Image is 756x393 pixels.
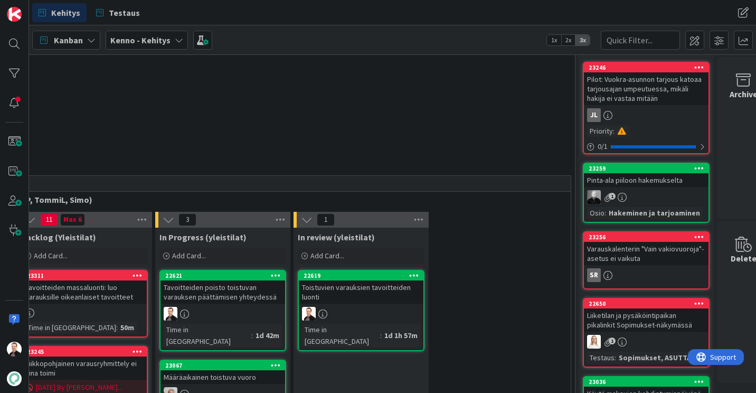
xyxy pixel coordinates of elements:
span: Testaus [109,6,140,19]
div: 23259 [589,165,708,172]
span: 1 [609,193,616,200]
div: Tavoitteiden poisto toistuvan varauksen päättämisen yhteydessä [160,280,285,304]
div: 23036 [589,378,708,386]
span: 11 [40,213,58,226]
div: 23246 [584,63,708,72]
div: 1d 1h 57m [382,330,420,341]
div: 23245 [22,347,147,357]
div: Testaus [587,352,615,363]
span: 3x [575,35,590,45]
div: Osio [587,207,604,219]
img: MV [587,190,601,204]
a: 23246Pilot: Vuokra-asunnon tarjous katoaa tarjousajan umpeutuessa, mikäli hakija ei vastaa mitään... [583,62,710,154]
input: Quick Filter... [601,31,680,50]
div: MV [584,190,708,204]
span: : [380,330,382,341]
span: Add Card... [172,251,206,260]
span: Add Card... [310,251,344,260]
div: 23245 [27,348,147,355]
span: Add Card... [34,251,68,260]
span: : [613,125,615,137]
a: 22650Liiketilan ja pysäköintipaikan pikalinkit Sopimukset-näkymässäSLTestaus:Sopimukset, ASUTTAMINEN [583,298,710,368]
a: Testaus [90,3,146,22]
div: Toistuvien varauksien tavoitteiden luonti [299,280,423,304]
div: 23067 [165,362,285,369]
div: SR [587,268,601,282]
img: SL [587,335,601,349]
div: 0/1 [584,140,708,153]
div: 23259Pinta-ala piiloon hakemukselta [584,164,708,187]
img: Visit kanbanzone.com [7,7,22,22]
div: SR [584,268,708,282]
div: 23246 [589,64,708,71]
div: 23067 [160,361,285,370]
div: Määräaikainen toistuva vuoro [160,370,285,384]
div: JL [587,108,601,122]
span: 0 / 1 [598,141,608,152]
div: Varauskalenterin "Vain vakiovuoroja"-asetus ei vaikuta [584,242,708,265]
span: 1x [547,35,561,45]
span: In review (yleistilat) [298,232,375,242]
div: 22619Toistuvien varauksien tavoitteiden luonti [299,271,423,304]
div: 22650Liiketilan ja pysäköintipaikan pikalinkit Sopimukset-näkymässä [584,299,708,332]
div: 23311Tavoitteiden massaluonti: luo varauksille oikeanlaiset tavoitteet [22,271,147,304]
a: 22619Toistuvien varauksien tavoitteiden luontiVPTime in [GEOGRAPHIC_DATA]:1d 1h 57m [298,270,424,351]
span: [DATE] By [PERSON_NAME]... [36,382,122,393]
div: Priority [587,125,613,137]
div: 23245Viikkopohjainen varausryhmittely ei aina toimi [22,347,147,380]
div: Max 6 [63,217,82,222]
span: : [116,322,118,333]
div: Time in [GEOGRAPHIC_DATA] [302,324,380,347]
div: VP [299,307,423,321]
div: 22621Tavoitteiden poisto toistuvan varauksen päättämisen yhteydessä [160,271,285,304]
div: 23256Varauskalenterin "Vain vakiovuoroja"-asetus ei vaikuta [584,232,708,265]
span: 1 [317,213,335,226]
span: 3 [178,213,196,226]
span: : [604,207,606,219]
a: 22621Tavoitteiden poisto toistuvan varauksen päättämisen yhteydessäVPTime in [GEOGRAPHIC_DATA]:1d... [159,270,286,351]
div: 23067Määräaikainen toistuva vuoro [160,361,285,384]
div: 22650 [584,299,708,308]
div: 22621 [165,272,285,279]
div: 22619 [304,272,423,279]
div: Liiketilan ja pysäköintipaikan pikalinkit Sopimukset-näkymässä [584,308,708,332]
span: Support [22,2,48,14]
span: : [251,330,253,341]
div: JL [584,108,708,122]
span: Kanban [54,34,83,46]
span: 1 [609,338,616,344]
div: Tavoitteiden massaluonti: luo varauksille oikeanlaiset tavoitteet [22,280,147,304]
span: 2x [561,35,575,45]
span: Kehitys [51,6,80,19]
div: 23256 [584,232,708,242]
img: VP [164,307,177,321]
span: In Progress (yleistilat) [159,232,247,242]
div: 50m [118,322,137,333]
div: VP [160,307,285,321]
div: Viikkopohjainen varausryhmittely ei aina toimi [22,357,147,380]
div: 23259 [584,164,708,173]
span: : [615,352,616,363]
div: Pinta-ala piiloon hakemukselta [584,173,708,187]
div: Hakeminen ja tarjoaminen [606,207,703,219]
div: Sopimukset, ASUTTAMINEN [616,352,715,363]
div: Time in [GEOGRAPHIC_DATA] [25,322,116,333]
b: Kenno - Kehitys [110,35,171,45]
div: SL [584,335,708,349]
div: 23246Pilot: Vuokra-asunnon tarjous katoaa tarjousajan umpeutuessa, mikäli hakija ei vastaa mitään [584,63,708,105]
div: 22621 [160,271,285,280]
a: 23256Varauskalenterin "Vain vakiovuoroja"-asetus ei vaikutaSR [583,231,710,289]
a: 23259Pinta-ala piiloon hakemukseltaMVOsio:Hakeminen ja tarjoaminen [583,163,710,223]
div: 22650 [589,300,708,307]
div: 23311 [27,272,147,279]
img: VP [7,342,22,357]
div: 1d 42m [253,330,282,341]
div: 22619 [299,271,423,280]
a: Kehitys [32,3,87,22]
div: 23311 [22,271,147,280]
a: 23311Tavoitteiden massaluonti: luo varauksille oikeanlaiset tavoitteetTime in [GEOGRAPHIC_DATA]:50m [21,270,148,338]
div: 23256 [589,233,708,241]
div: 23036 [584,377,708,387]
div: Time in [GEOGRAPHIC_DATA] [164,324,251,347]
img: VP [302,307,316,321]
